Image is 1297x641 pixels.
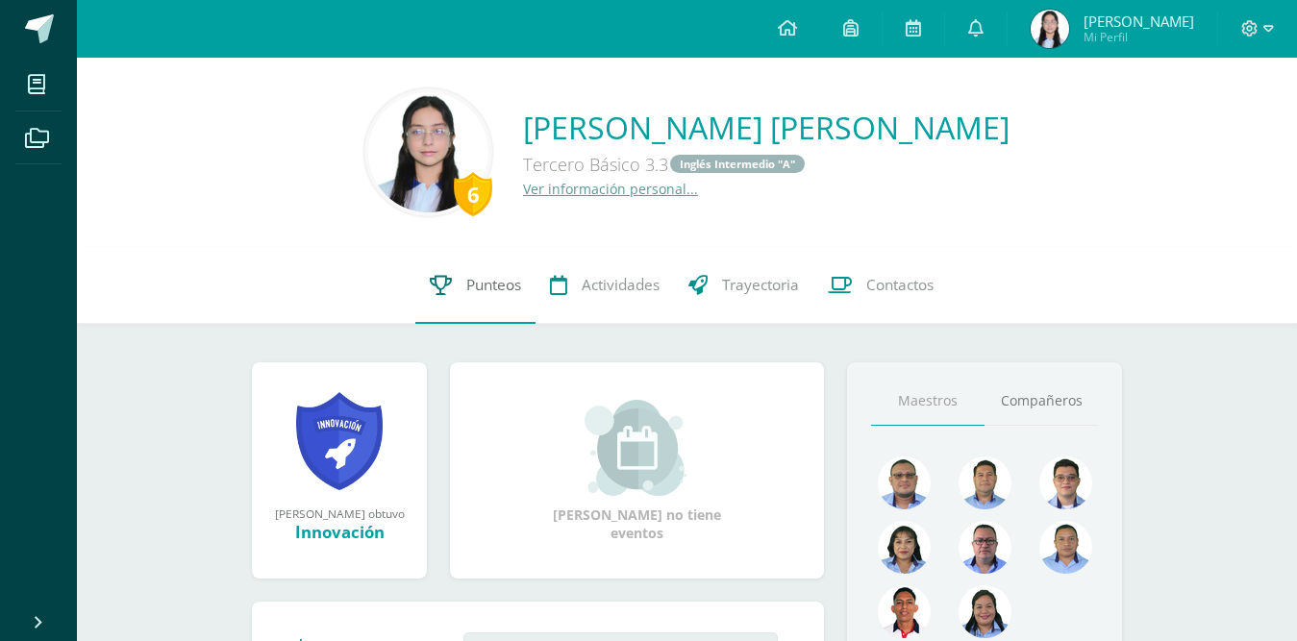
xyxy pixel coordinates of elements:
[1084,12,1194,31] span: [PERSON_NAME]
[866,275,934,295] span: Contactos
[1031,10,1069,48] img: 8224eeaff9232e1565f782e295fa2f8a.png
[271,505,408,521] div: [PERSON_NAME] obtuvo
[271,521,408,543] div: Innovación
[1084,29,1194,45] span: Mi Perfil
[985,377,1098,426] a: Compañeros
[871,377,985,426] a: Maestros
[541,400,734,542] div: [PERSON_NAME] no tiene eventos
[582,275,660,295] span: Actividades
[454,172,492,216] div: 6
[813,247,948,324] a: Contactos
[878,585,931,638] img: 89a3ce4a01dc90e46980c51de3177516.png
[878,456,931,509] img: 99962f3fa423c9b8099341731b303440.png
[959,456,1011,509] img: 2ac039123ac5bd71a02663c3aa063ac8.png
[674,247,813,324] a: Trayectoria
[670,155,805,173] a: Inglés Intermedio "A"
[466,275,521,295] span: Punteos
[959,521,1011,574] img: 30ea9b988cec0d4945cca02c4e803e5a.png
[523,148,1010,180] div: Tercero Básico 3.3
[523,107,1010,148] a: [PERSON_NAME] [PERSON_NAME]
[536,247,674,324] a: Actividades
[368,92,488,212] img: 5b509723b3c7dfbc7bb9af0c48113439.png
[1039,521,1092,574] img: 2efff582389d69505e60b50fc6d5bd41.png
[878,521,931,574] img: 371adb901e00c108b455316ee4864f9b.png
[415,247,536,324] a: Punteos
[585,400,689,496] img: event_small.png
[523,180,698,198] a: Ver información personal...
[959,585,1011,638] img: 4a7f7f1a360f3d8e2a3425f4c4febaf9.png
[1039,456,1092,509] img: 6e6edff8e5b1d60e1b79b3df59dca1c4.png
[722,275,799,295] span: Trayectoria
